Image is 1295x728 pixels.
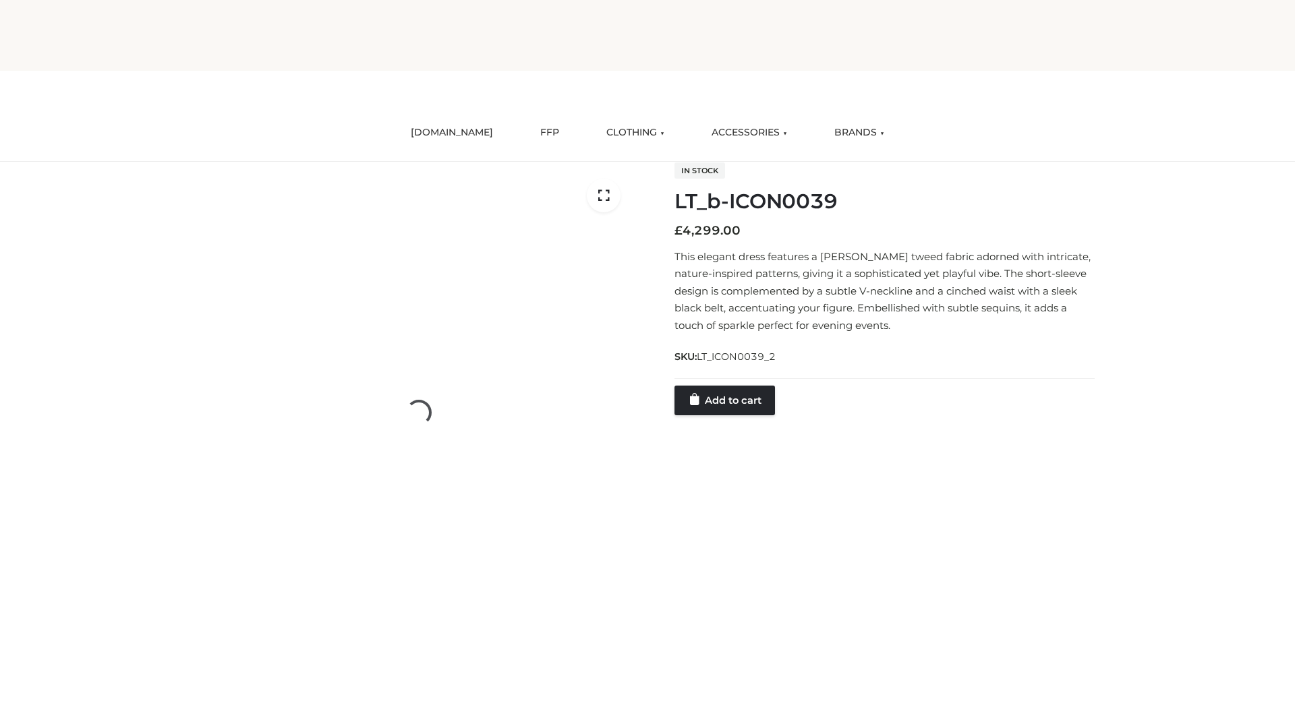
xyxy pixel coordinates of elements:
[674,386,775,415] a: Add to cart
[596,118,674,148] a: CLOTHING
[674,189,1095,214] h1: LT_b-ICON0039
[674,348,777,365] span: SKU:
[697,351,776,363] span: LT_ICON0039_2
[701,118,797,148] a: ACCESSORIES
[824,118,894,148] a: BRANDS
[674,248,1095,334] p: This elegant dress features a [PERSON_NAME] tweed fabric adorned with intricate, nature-inspired ...
[674,223,683,238] span: £
[401,118,503,148] a: [DOMAIN_NAME]
[674,223,741,238] bdi: 4,299.00
[674,162,725,179] span: In stock
[530,118,569,148] a: FFP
